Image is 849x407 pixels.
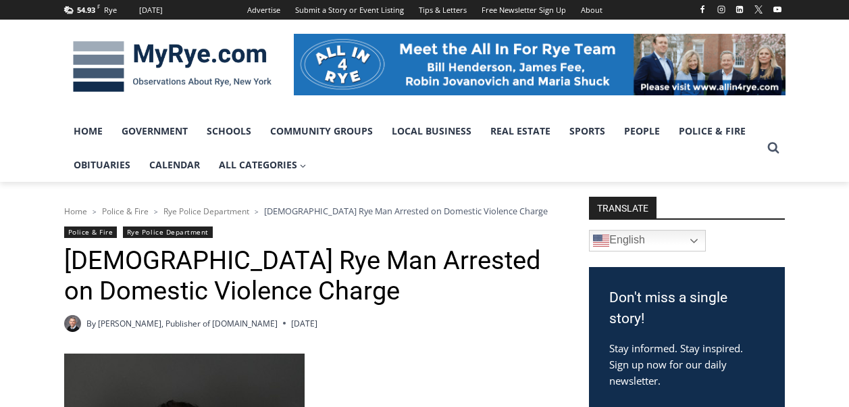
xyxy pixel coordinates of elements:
a: Schools [197,114,261,148]
a: [PERSON_NAME], Publisher of [DOMAIN_NAME] [98,318,278,329]
h1: [DEMOGRAPHIC_DATA] Rye Man Arrested on Domestic Violence Charge [64,245,554,307]
a: Facebook [694,1,711,18]
a: Instagram [713,1,729,18]
span: > [255,207,259,216]
span: > [93,207,97,216]
a: Local Business [382,114,481,148]
a: X [750,1,767,18]
a: Government [112,114,197,148]
nav: Primary Navigation [64,114,761,183]
strong: TRANSLATE [589,197,657,218]
a: Linkedin [731,1,748,18]
div: Rye [104,4,117,16]
a: Rye Police Department [123,226,213,238]
a: Sports [560,114,615,148]
a: YouTube [769,1,786,18]
a: People [615,114,669,148]
a: Police & Fire [669,114,755,148]
img: MyRye.com [64,32,280,102]
span: [DEMOGRAPHIC_DATA] Rye Man Arrested on Domestic Violence Charge [264,205,548,217]
a: Police & Fire [64,226,118,238]
p: Stay informed. Stay inspired. Sign up now for our daily newsletter. [609,340,765,389]
time: [DATE] [291,317,317,330]
a: Real Estate [481,114,560,148]
span: > [154,207,158,216]
a: Police & Fire [102,206,149,217]
a: All Categories [209,148,316,182]
span: By [86,317,96,330]
button: View Search Form [761,136,786,160]
a: English [589,230,706,252]
a: Home [64,114,112,148]
span: F [97,3,100,10]
a: Home [64,206,87,217]
nav: Breadcrumbs [64,204,554,218]
img: All in for Rye [294,34,786,95]
a: Obituaries [64,148,140,182]
a: Author image [64,315,81,332]
a: Calendar [140,148,209,182]
img: en [593,233,609,249]
a: Community Groups [261,114,382,148]
span: All Categories [219,158,307,172]
div: [DATE] [139,4,163,16]
span: 54.93 [77,5,95,15]
h3: Don't miss a single story! [609,287,765,330]
a: Rye Police Department [163,206,249,217]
